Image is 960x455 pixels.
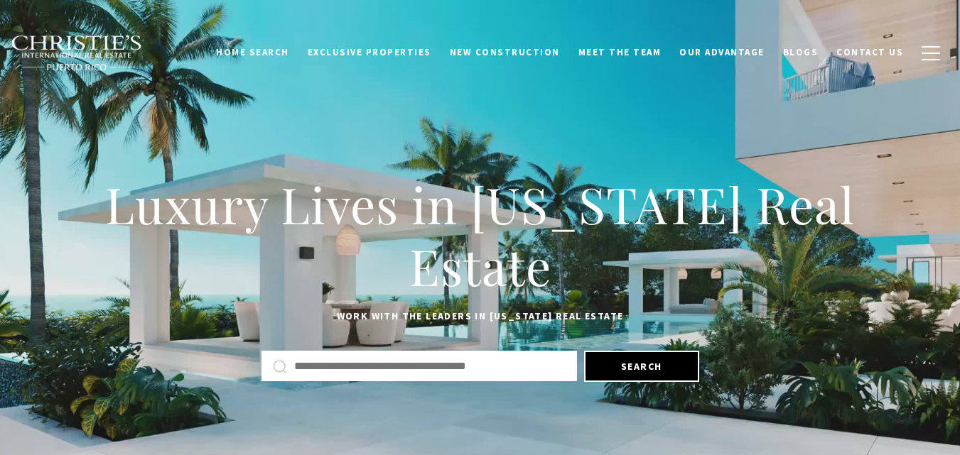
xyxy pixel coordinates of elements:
[569,39,671,66] a: Meet the Team
[450,46,560,58] span: New Construction
[11,35,143,72] img: Christie's International Real Estate black text logo
[584,351,699,382] button: Search
[36,173,924,297] h1: Luxury Lives in [US_STATE] Real Estate
[36,308,924,325] p: Work with the leaders in [US_STATE] Real Estate
[207,39,298,66] a: Home Search
[774,39,828,66] a: Blogs
[308,46,431,58] span: Exclusive Properties
[679,46,765,58] span: Our Advantage
[836,46,903,58] span: Contact Us
[298,39,441,66] a: Exclusive Properties
[783,46,819,58] span: Blogs
[441,39,569,66] a: New Construction
[670,39,774,66] a: Our Advantage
